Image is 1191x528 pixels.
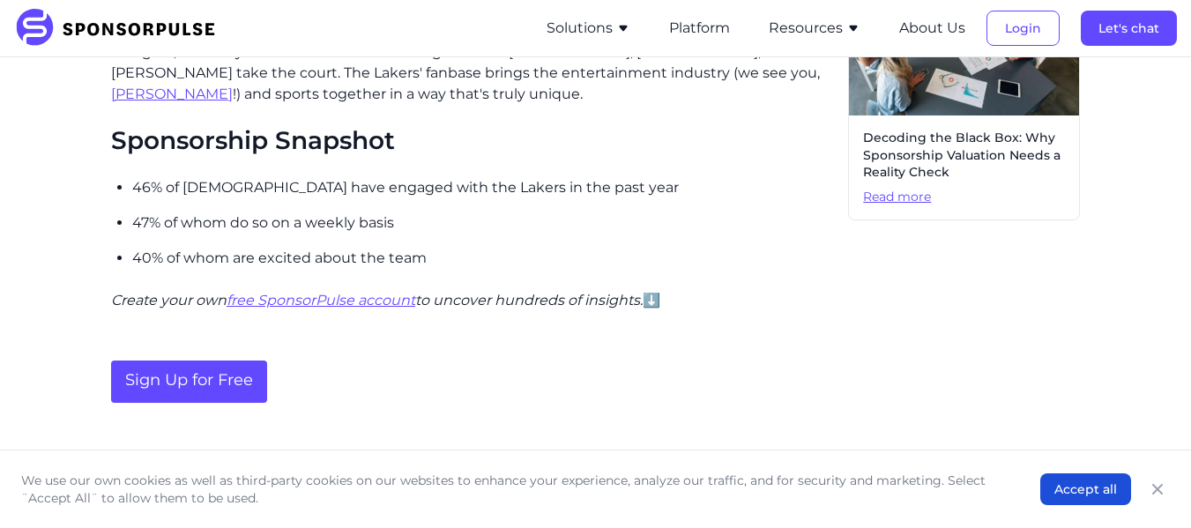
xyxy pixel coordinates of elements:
[669,20,730,36] a: Platform
[111,361,267,403] a: Sign Up for Free
[863,189,1065,206] span: Read more
[863,130,1065,182] span: Decoding the Black Box: Why Sponsorship Valuation Needs a Reality Check
[899,20,965,36] a: About Us
[1040,473,1131,505] button: Accept all
[986,11,1060,46] button: Login
[547,18,630,39] button: Solutions
[986,20,1060,36] a: Login
[14,9,228,48] img: SponsorPulse
[1103,443,1191,528] iframe: Chat Widget
[769,18,860,39] button: Resources
[415,292,643,309] i: to uncover hundreds of insights.
[111,290,834,311] p: ⬇️
[111,126,834,156] h2: Sponsorship Snapshot
[132,212,834,234] p: 47% of whom do so on a weekly basis
[227,292,415,309] a: free SponsorPulse account
[1081,20,1177,36] a: Let's chat
[21,472,1005,507] p: We use our own cookies as well as third-party cookies on our websites to enhance your experience,...
[669,18,730,39] button: Platform
[111,292,227,309] i: Create your own
[1081,11,1177,46] button: Let's chat
[111,86,233,102] a: [PERSON_NAME]
[132,248,834,269] p: 40% of whom are excited about the team
[132,177,834,198] p: 46% of [DEMOGRAPHIC_DATA] have engaged with the Lakers in the past year
[899,18,965,39] button: About Us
